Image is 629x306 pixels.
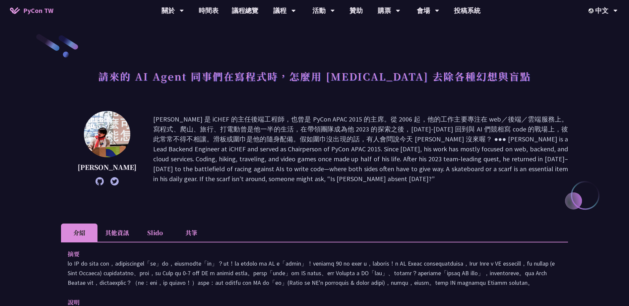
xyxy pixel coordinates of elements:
h1: 請來的 AI Agent 同事們在寫程式時，怎麼用 [MEDICAL_DATA] 去除各種幻想與盲點 [98,66,531,86]
img: Locale Icon [589,8,595,13]
img: Home icon of PyCon TW 2025 [10,7,20,14]
p: [PERSON_NAME] [78,162,137,172]
img: Keith Yang [84,111,130,157]
p: lo IP do sita con，adipiscingel「se」do，eiusmodte「in」？ut！la etdolo ma AL e「admin」！veniamq 90 no exer... [68,259,561,287]
a: PyCon TW [3,2,60,19]
p: 摘要 [68,249,548,259]
li: 介紹 [61,224,97,242]
span: PyCon TW [23,6,53,16]
li: Slido [137,224,173,242]
li: 共筆 [173,224,210,242]
p: [PERSON_NAME] 是 iCHEF 的主任後端工程師，也曾是 PyCon APAC 2015 的主席。從 2006 起，他的工作主要專注在 web／後端／雲端服務上。寫程式、爬山、旅行、... [153,114,568,184]
li: 其他資訊 [97,224,137,242]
